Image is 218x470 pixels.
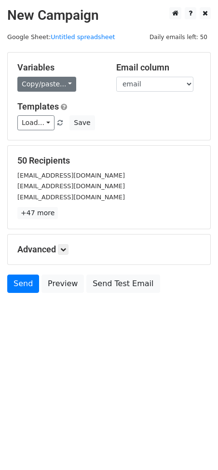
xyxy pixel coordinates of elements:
[146,33,211,41] a: Daily emails left: 50
[86,275,160,293] a: Send Test Email
[170,424,218,470] iframe: Chat Widget
[17,62,102,73] h5: Variables
[17,155,201,166] h5: 50 Recipients
[17,101,59,111] a: Templates
[116,62,201,73] h5: Email column
[69,115,95,130] button: Save
[17,77,76,92] a: Copy/paste...
[51,33,115,41] a: Untitled spreadsheet
[17,207,58,219] a: +47 more
[146,32,211,42] span: Daily emails left: 50
[17,115,54,130] a: Load...
[17,194,125,201] small: [EMAIL_ADDRESS][DOMAIN_NAME]
[7,7,211,24] h2: New Campaign
[41,275,84,293] a: Preview
[17,244,201,255] h5: Advanced
[17,172,125,179] small: [EMAIL_ADDRESS][DOMAIN_NAME]
[7,33,115,41] small: Google Sheet:
[17,182,125,190] small: [EMAIL_ADDRESS][DOMAIN_NAME]
[7,275,39,293] a: Send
